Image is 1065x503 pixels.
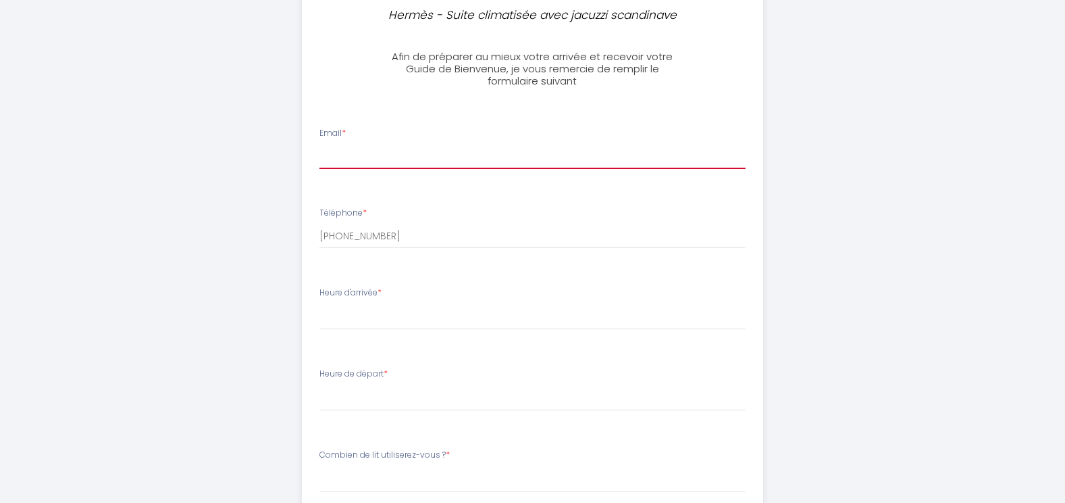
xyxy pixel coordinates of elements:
label: Heure d'arrivée [319,287,382,300]
label: Email [319,127,346,140]
p: Hermès - Suite climatisée avec jacuzzi scandinave [388,6,677,24]
label: Heure de départ [319,368,388,381]
label: Combien de lit utiliserez-vous ? [319,449,450,462]
h3: Afin de préparer au mieux votre arrivée et recevoir votre Guide de Bienvenue, je vous remercie de... [382,51,683,87]
label: Téléphone [319,207,367,220]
